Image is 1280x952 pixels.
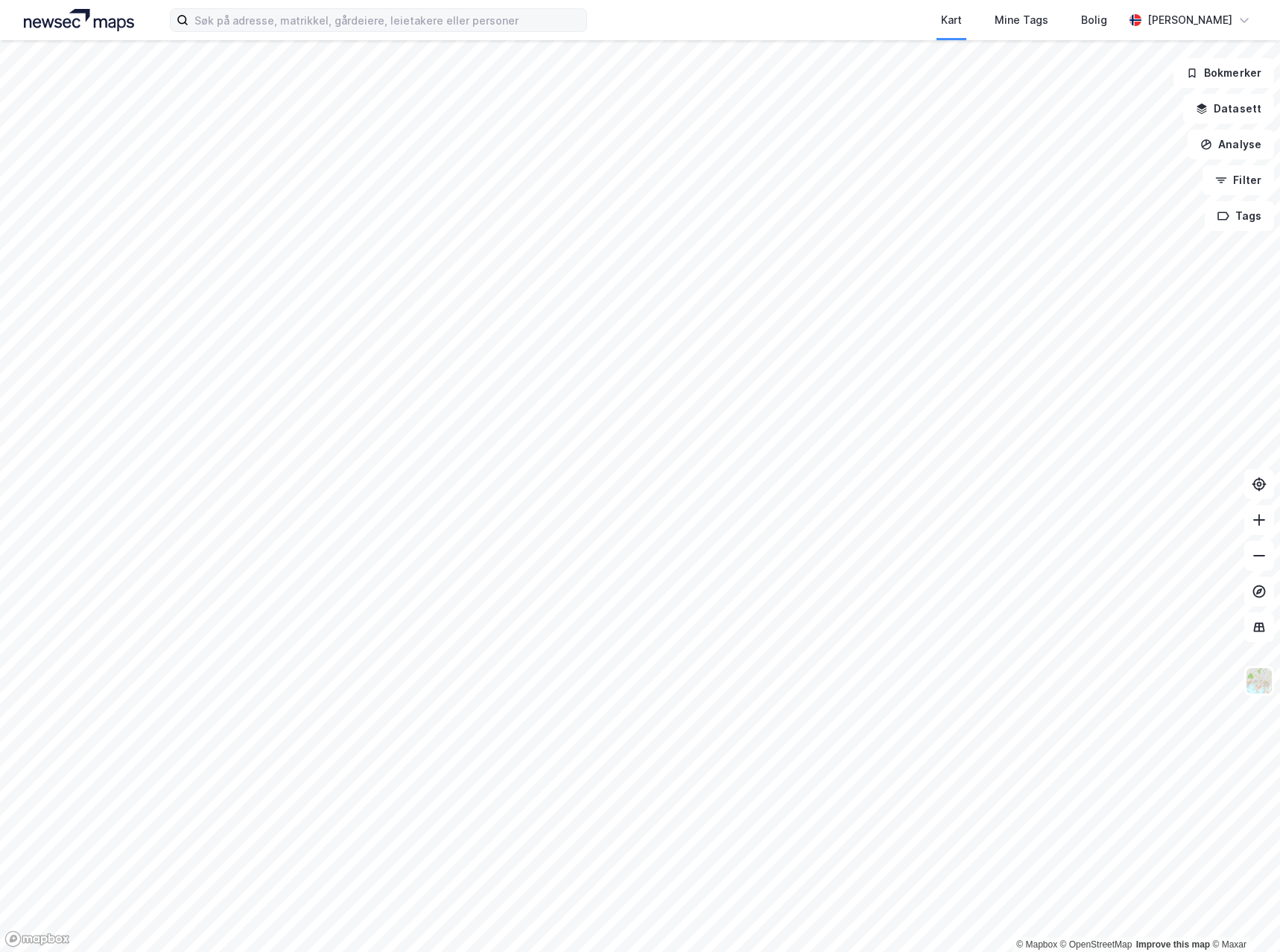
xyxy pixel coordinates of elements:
[24,9,134,31] img: logo.a4113a55bc3d86da70a041830d287a7e.svg
[1081,11,1107,29] div: Bolig
[995,11,1048,29] div: Mine Tags
[941,11,962,29] div: Kart
[188,9,586,31] input: Søk på adresse, matrikkel, gårdeiere, leietakere eller personer
[1205,880,1280,952] iframe: Chat Widget
[1205,880,1280,952] div: Kontrollprogram for chat
[1147,11,1232,29] div: [PERSON_NAME]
